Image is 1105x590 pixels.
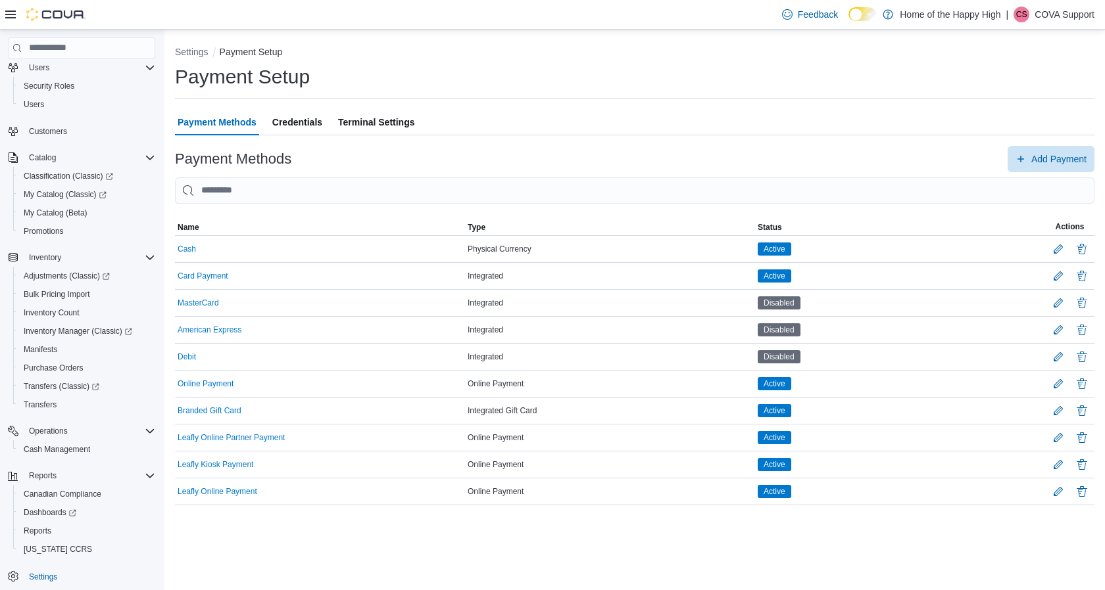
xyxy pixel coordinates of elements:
[18,187,155,202] span: My Catalog (Classic)
[764,405,785,417] span: Active
[18,168,155,184] span: Classification (Classic)
[18,505,155,520] span: Dashboards
[1048,292,1069,313] button: Edit Payment Method
[24,271,110,281] span: Adjustments (Classic)
[29,126,67,137] span: Customers
[24,99,44,110] span: Users
[13,267,160,285] a: Adjustments (Classic)
[18,486,155,502] span: Canadian Compliance
[18,168,118,184] a: Classification (Classic)
[175,64,310,90] h1: Payment Setup
[13,222,160,240] button: Promotions
[13,440,160,459] button: Cash Management
[24,326,132,336] span: Inventory Manager (Classic)
[18,97,49,112] a: Users
[764,243,785,255] span: Active
[18,187,112,202] a: My Catalog (Classic)
[18,323,155,339] span: Inventory Manager (Classic)
[24,526,51,536] span: Reports
[24,60,55,76] button: Users
[13,359,160,377] button: Purchase Orders
[3,148,160,167] button: Catalog
[24,289,90,300] span: Bulk Pricing Import
[13,304,160,322] button: Inventory Count
[24,226,64,237] span: Promotions
[758,431,791,444] span: Active
[18,286,155,302] span: Bulk Pricing Import
[465,241,755,257] div: Physical Currency
[798,8,838,21] span: Feedback
[18,205,93,221] a: My Catalog (Beta)
[764,378,785,390] span: Active
[18,397,62,413] a: Transfers
[13,95,160,114] button: Users
[3,422,160,440] button: Operations
[29,572,57,582] span: Settings
[13,77,160,95] button: Security Roles
[13,185,160,204] a: My Catalog (Classic)
[465,322,755,338] div: Integrated
[175,219,465,235] button: Name
[24,150,61,166] button: Catalog
[29,152,56,163] span: Catalog
[24,468,62,484] button: Reports
[18,305,155,321] span: Inventory Count
[24,423,155,439] span: Operations
[18,360,89,376] a: Purchase Orders
[24,60,155,76] span: Users
[764,270,785,282] span: Active
[24,399,57,410] span: Transfers
[13,485,160,503] button: Canadian Compliance
[24,124,72,139] a: Customers
[178,298,219,307] button: MasterCard
[26,8,86,21] img: Cova
[18,541,97,557] a: [US_STATE] CCRS
[1048,319,1069,340] button: Edit Payment Method
[465,219,755,235] button: Type
[758,458,791,471] span: Active
[24,489,101,499] span: Canadian Compliance
[29,252,61,263] span: Inventory
[3,466,160,485] button: Reports
[178,244,196,254] button: Cash
[1035,7,1094,22] p: COVA Support
[465,403,755,419] div: Integrated Gift Card
[18,286,95,302] a: Bulk Pricing Import
[1074,349,1090,365] button: Delete Payment Method
[338,109,414,135] span: Terminal Settings
[758,485,791,498] span: Active
[465,268,755,284] div: Integrated
[764,486,785,497] span: Active
[848,21,849,22] span: Dark Mode
[3,122,160,141] button: Customers
[1016,7,1027,22] span: CS
[18,505,82,520] a: Dashboards
[178,109,257,135] span: Payment Methods
[465,349,755,365] div: Integrated
[1074,268,1090,284] button: Delete Payment Method
[24,189,107,200] span: My Catalog (Classic)
[13,396,160,414] button: Transfers
[18,223,155,239] span: Promotions
[465,484,755,499] div: Online Payment
[764,324,795,336] span: Disabled
[178,406,241,415] button: Branded Gift Card
[29,426,68,436] span: Operations
[24,507,76,518] span: Dashboards
[1074,484,1090,499] button: Delete Payment Method
[755,219,1045,235] button: Status
[758,296,800,309] span: Disabled
[24,171,113,181] span: Classification (Classic)
[1014,7,1029,22] div: COVA Support
[29,62,49,73] span: Users
[24,568,155,584] span: Settings
[18,268,115,284] a: Adjustments (Classic)
[175,45,1094,61] nav: An example of EuiBreadcrumbs
[1048,265,1069,286] button: Edit Payment Method
[1074,322,1090,338] button: Delete Payment Method
[24,81,74,91] span: Security Roles
[24,444,90,455] span: Cash Management
[18,360,155,376] span: Purchase Orders
[18,305,85,321] a: Inventory Count
[1048,454,1069,475] button: Edit Payment Method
